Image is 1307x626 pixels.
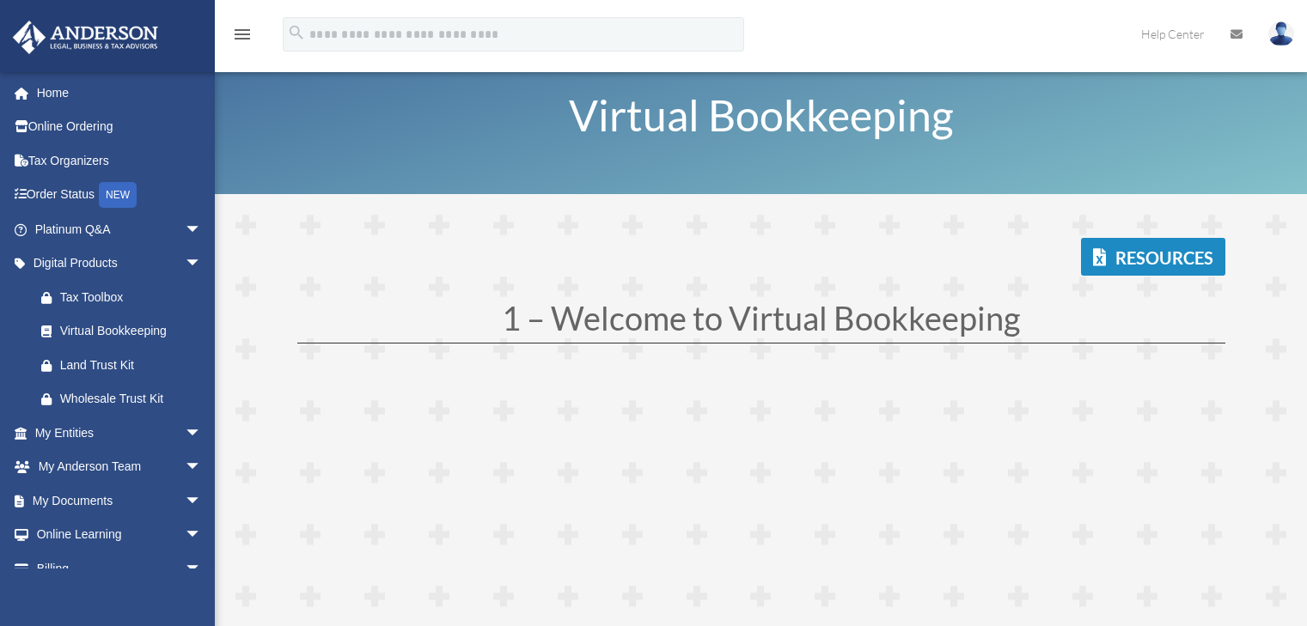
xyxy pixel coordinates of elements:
[297,301,1225,343] h1: 1 – Welcome to Virtual Bookkeeping
[185,246,219,282] span: arrow_drop_down
[60,287,206,308] div: Tax Toolbox
[24,348,228,382] a: Land Trust Kit
[185,450,219,485] span: arrow_drop_down
[1081,238,1225,276] a: Resources
[185,483,219,519] span: arrow_drop_down
[12,450,228,484] a: My Anderson Teamarrow_drop_down
[12,178,228,213] a: Order StatusNEW
[24,280,228,314] a: Tax Toolbox
[12,212,228,246] a: Platinum Q&Aarrow_drop_down
[12,518,228,552] a: Online Learningarrow_drop_down
[185,416,219,451] span: arrow_drop_down
[12,143,228,178] a: Tax Organizers
[24,382,228,416] a: Wholesale Trust Kit
[232,24,253,45] i: menu
[99,182,137,208] div: NEW
[185,212,219,247] span: arrow_drop_down
[12,551,228,586] a: Billingarrow_drop_down
[12,483,228,518] a: My Documentsarrow_drop_down
[24,314,219,349] a: Virtual Bookkeeping
[287,23,306,42] i: search
[185,518,219,553] span: arrow_drop_down
[12,246,228,281] a: Digital Productsarrow_drop_down
[60,320,198,342] div: Virtual Bookkeeping
[12,110,228,144] a: Online Ordering
[185,551,219,586] span: arrow_drop_down
[569,89,954,141] span: Virtual Bookkeeping
[12,416,228,450] a: My Entitiesarrow_drop_down
[232,30,253,45] a: menu
[1268,21,1294,46] img: User Pic
[8,21,163,54] img: Anderson Advisors Platinum Portal
[60,355,206,376] div: Land Trust Kit
[12,76,228,110] a: Home
[60,388,206,410] div: Wholesale Trust Kit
